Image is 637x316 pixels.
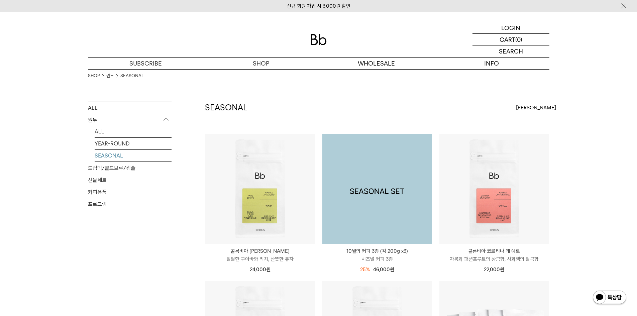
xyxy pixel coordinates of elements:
[322,134,432,244] a: 10월의 커피 3종 (각 200g x3)
[501,22,520,33] p: LOGIN
[439,247,549,263] a: 콜롬비아 코르티나 데 예로 자몽과 패션프루트의 상큼함, 사과잼의 달콤함
[360,266,370,274] div: 25%
[434,58,549,69] p: INFO
[95,126,172,137] a: ALL
[205,247,315,255] p: 콜롬비아 [PERSON_NAME]
[516,104,556,112] span: [PERSON_NAME]
[311,34,327,45] img: 로고
[322,247,432,255] p: 10월의 커피 3종 (각 200g x3)
[322,134,432,244] img: 1000000743_add2_064.png
[484,267,504,273] span: 22,000
[500,34,515,45] p: CART
[472,22,549,34] a: LOGIN
[120,73,144,79] a: SEASONAL
[439,247,549,255] p: 콜롬비아 코르티나 데 예로
[439,255,549,263] p: 자몽과 패션프루트의 상큼함, 사과잼의 달콤함
[322,247,432,263] a: 10월의 커피 3종 (각 200g x3) 시즈널 커피 3종
[287,3,350,9] a: 신규 회원 가입 시 3,000원 할인
[500,267,504,273] span: 원
[472,34,549,45] a: CART (0)
[88,186,172,198] a: 커피용품
[203,58,319,69] a: SHOP
[390,267,394,273] span: 원
[205,102,247,113] h2: SEASONAL
[439,134,549,244] img: 콜롬비아 코르티나 데 예로
[88,114,172,126] p: 원두
[88,102,172,114] a: ALL
[266,267,271,273] span: 원
[205,255,315,263] p: 달달한 구아바와 리치, 산뜻한 유자
[88,73,100,79] a: SHOP
[88,162,172,174] a: 드립백/콜드브루/캡슐
[322,255,432,263] p: 시즈널 커피 3종
[95,150,172,162] a: SEASONAL
[95,138,172,149] a: YEAR-ROUND
[250,267,271,273] span: 24,000
[373,267,394,273] span: 46,000
[106,73,114,79] a: 원두
[88,58,203,69] a: SUBSCRIBE
[592,290,627,306] img: 카카오톡 채널 1:1 채팅 버튼
[88,174,172,186] a: 선물세트
[319,58,434,69] p: WHOLESALE
[205,134,315,244] img: 콜롬비아 파티오 보니토
[515,34,522,45] p: (0)
[205,247,315,263] a: 콜롬비아 [PERSON_NAME] 달달한 구아바와 리치, 산뜻한 유자
[88,198,172,210] a: 프로그램
[499,45,523,57] p: SEARCH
